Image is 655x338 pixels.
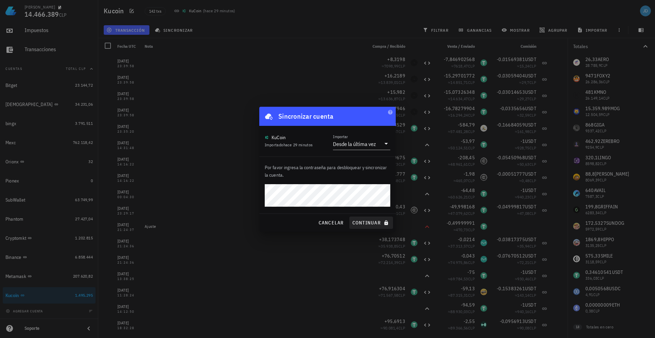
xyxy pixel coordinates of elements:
[265,164,390,179] p: Por favor ingresa la contraseña para desbloquear y sincronizar la cuenta.
[265,142,313,147] span: Importado
[333,141,376,147] div: Desde la última vez
[265,135,269,139] img: 311.png
[352,220,390,226] span: continuar
[318,220,344,226] span: cancelar
[315,217,346,229] button: cancelar
[272,134,286,141] div: KuCoin
[333,138,390,150] div: ImportarDesde la última vez
[278,111,334,122] div: Sincronizar cuenta
[333,134,348,139] label: Importar
[349,217,393,229] button: continuar
[283,142,313,147] span: hace 29 minutos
